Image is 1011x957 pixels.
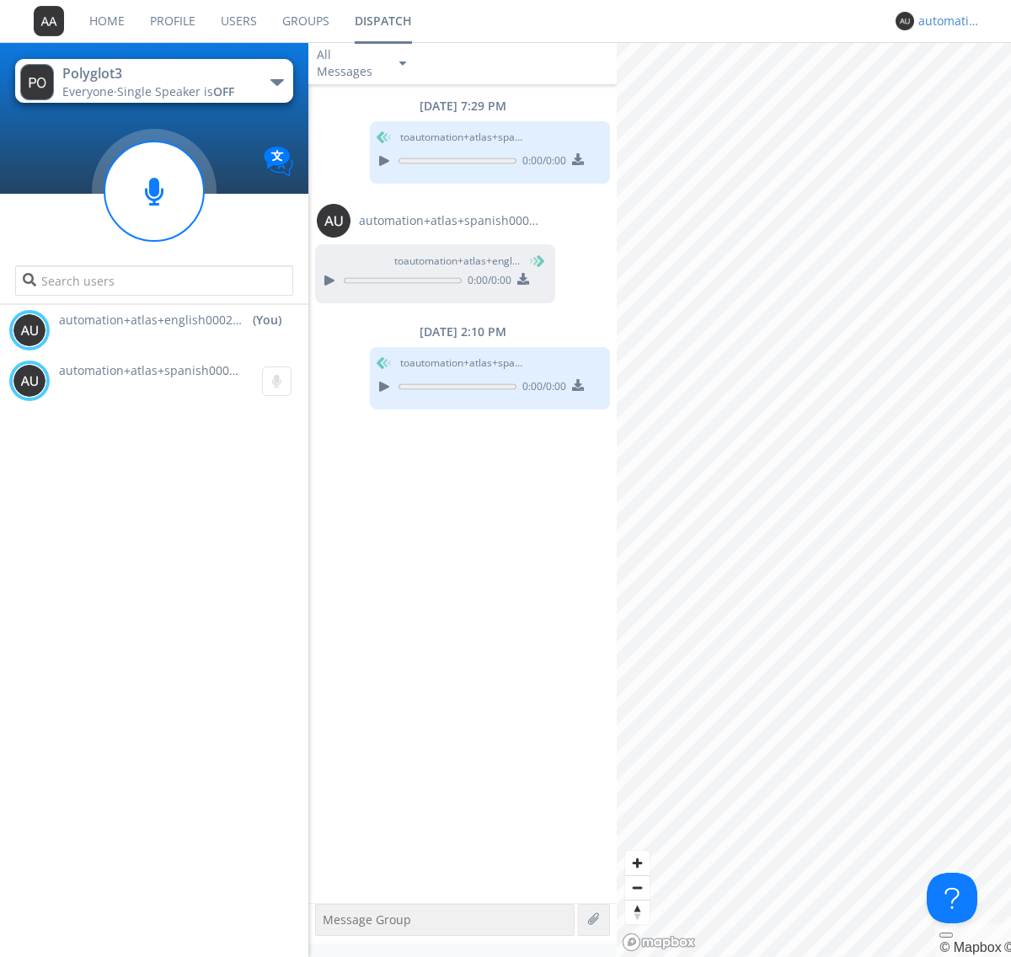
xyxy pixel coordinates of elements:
[400,356,527,371] span: to automation+atlas+spanish0002+org2
[394,254,521,269] span: to automation+atlas+english0002+org2
[317,204,350,238] img: 373638.png
[516,379,566,398] span: 0:00 / 0:00
[625,901,650,924] span: Reset bearing to north
[308,98,617,115] div: [DATE] 7:29 PM
[918,13,982,29] div: automation+atlas+english0002+org2
[62,83,252,100] div: Everyone ·
[625,900,650,924] button: Reset bearing to north
[939,940,1001,954] a: Mapbox
[572,379,584,391] img: download media button
[625,851,650,875] button: Zoom in
[622,933,696,952] a: Mapbox logo
[572,153,584,165] img: download media button
[13,313,46,347] img: 373638.png
[399,61,406,66] img: caret-down-sm.svg
[20,64,54,100] img: 373638.png
[15,265,292,296] input: Search users
[59,362,268,378] span: automation+atlas+spanish0002+org2
[34,6,64,36] img: 373638.png
[117,83,234,99] span: Single Speaker is
[264,147,293,176] img: Translation enabled
[625,876,650,900] span: Zoom out
[462,273,511,291] span: 0:00 / 0:00
[516,153,566,172] span: 0:00 / 0:00
[253,312,281,329] div: (You)
[62,64,252,83] div: Polyglot3
[308,323,617,340] div: [DATE] 2:10 PM
[896,12,914,30] img: 373638.png
[59,312,244,329] span: automation+atlas+english0002+org2
[517,273,529,285] img: download media button
[625,875,650,900] button: Zoom out
[400,130,527,145] span: to automation+atlas+spanish0002+org2
[213,83,234,99] span: OFF
[15,59,292,103] button: Polyglot3Everyone·Single Speaker isOFF
[359,212,544,229] span: automation+atlas+spanish0002+org2
[927,873,977,923] iframe: Toggle Customer Support
[939,933,953,938] button: Toggle attribution
[13,364,46,398] img: 373638.png
[317,46,384,80] div: All Messages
